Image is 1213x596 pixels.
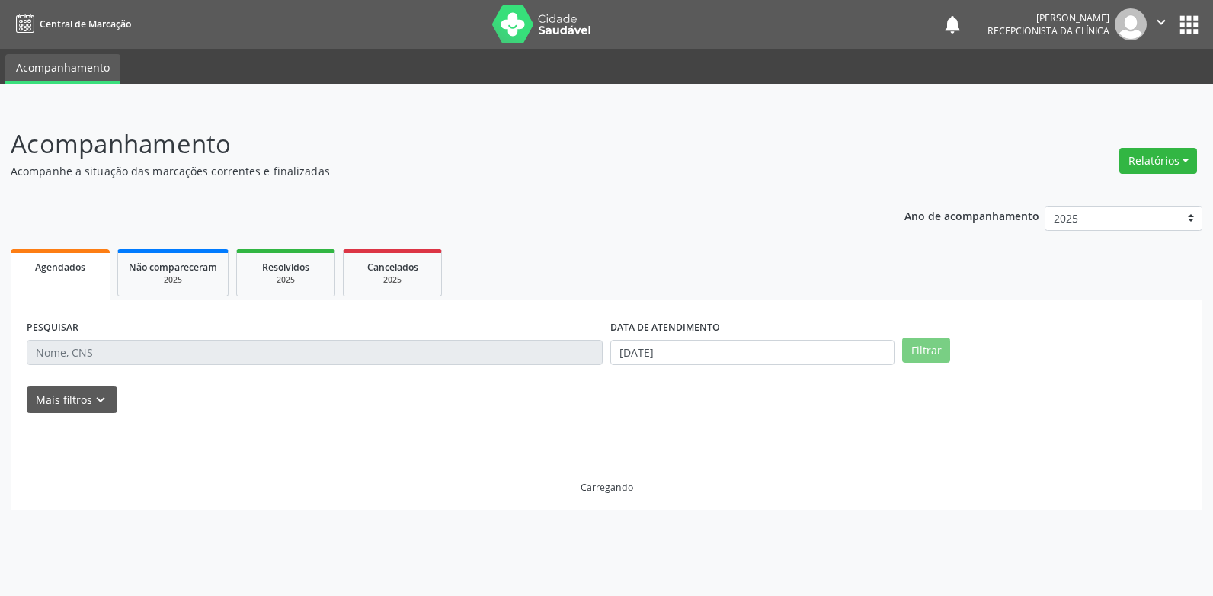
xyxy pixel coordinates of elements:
button: Filtrar [902,338,950,364]
button: apps [1176,11,1202,38]
img: img [1115,8,1147,40]
a: Central de Marcação [11,11,131,37]
label: DATA DE ATENDIMENTO [610,316,720,340]
span: Agendados [35,261,85,274]
input: Selecione um intervalo [610,340,895,366]
label: PESQUISAR [27,316,78,340]
button: Mais filtroskeyboard_arrow_down [27,386,117,413]
i: keyboard_arrow_down [92,392,109,409]
div: 2025 [129,274,217,286]
i:  [1153,14,1170,30]
button:  [1147,8,1176,40]
p: Acompanhe a situação das marcações correntes e finalizadas [11,163,845,179]
div: 2025 [354,274,430,286]
a: Acompanhamento [5,54,120,84]
p: Ano de acompanhamento [904,206,1039,225]
span: Não compareceram [129,261,217,274]
span: Cancelados [367,261,418,274]
div: 2025 [248,274,324,286]
span: Resolvidos [262,261,309,274]
span: Recepcionista da clínica [987,24,1109,37]
div: Carregando [581,481,633,494]
p: Acompanhamento [11,125,845,163]
span: Central de Marcação [40,18,131,30]
button: Relatórios [1119,148,1197,174]
div: [PERSON_NAME] [987,11,1109,24]
button: notifications [942,14,963,35]
input: Nome, CNS [27,340,603,366]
